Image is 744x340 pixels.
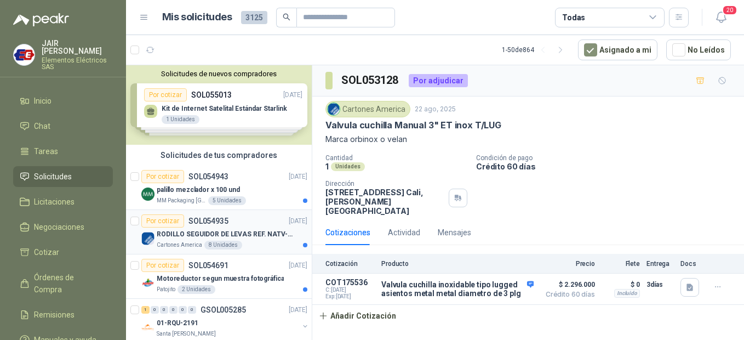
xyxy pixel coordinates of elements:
p: COT175536 [325,278,375,287]
a: Negociaciones [13,217,113,237]
p: Cantidad [325,154,467,162]
div: 2 Unidades [178,285,215,294]
h3: SOL053128 [341,72,400,89]
div: Solicitudes de nuevos compradoresPor cotizarSOL055013[DATE] Kit de Internet Satelital Estándar St... [126,65,312,145]
div: Cartones America [325,101,410,117]
span: Exp: [DATE] [325,293,375,300]
p: Valvula cuchilla inoxidable tipo lugged asientos metal metal diametro de 3 plg [381,280,534,298]
p: Condición de pago [476,154,740,162]
span: C: [DATE] [325,287,375,293]
span: Negociaciones [34,221,84,233]
p: JAIR [PERSON_NAME] [42,39,113,55]
img: Company Logo [14,44,35,65]
a: Chat [13,116,113,137]
span: Licitaciones [34,196,75,208]
div: Unidades [331,162,365,171]
div: 1 - 50 de 864 [502,41,569,59]
p: Crédito 60 días [476,162,740,171]
span: Crédito 60 días [540,291,595,298]
div: Actividad [388,226,420,239]
a: 1 0 0 0 0 0 GSOL005285[DATE] Company Logo01-RQU-2191Santa [PERSON_NAME] [141,303,310,338]
a: Solicitudes [13,166,113,187]
p: [DATE] [289,260,307,271]
span: Tareas [34,145,58,157]
p: RODILLO SEGUIDOR DE LEVAS REF. NATV-17-PPA [PERSON_NAME] [157,229,293,240]
div: 0 [188,306,196,314]
img: Logo peakr [13,13,69,26]
span: 20 [722,5,737,15]
div: Por cotizar [141,259,184,272]
img: Company Logo [141,188,154,201]
p: Precio [540,260,595,268]
img: Company Logo [328,103,340,115]
div: Todas [562,12,585,24]
p: Cotización [325,260,375,268]
p: 1 [325,162,329,171]
a: Por cotizarSOL054943[DATE] Company Logopalillo mezclador x 100 undMM Packaging [GEOGRAPHIC_DATA]5... [126,166,312,210]
div: Por cotizar [141,170,184,183]
p: $ 0 [602,278,640,291]
a: Licitaciones [13,191,113,212]
img: Company Logo [141,321,154,334]
p: MM Packaging [GEOGRAPHIC_DATA] [157,196,206,205]
div: Mensajes [438,226,471,239]
button: Añadir Cotización [312,305,402,327]
a: Remisiones [13,304,113,325]
p: Valvula cuchilla Manual 3" ET inox T/LUG [325,120,501,131]
button: 20 [711,8,731,27]
p: Cartones America [157,241,202,250]
p: Marca orbinox o velan [325,133,731,145]
span: Cotizar [34,246,59,258]
a: Por cotizarSOL054691[DATE] Company LogoMotoreductor segun muestra fotográficaPatojito2 Unidades [126,254,312,299]
p: 3 días [646,278,674,291]
p: Elementos Eléctricos SAS [42,57,113,70]
p: 01-RQU-2191 [157,318,198,328]
img: Company Logo [141,276,154,290]
p: palillo mezclador x 100 und [157,185,240,195]
p: [DATE] [289,216,307,226]
p: Dirección [325,180,444,188]
h1: Mis solicitudes [162,9,232,25]
button: Asignado a mi [578,39,657,60]
p: Motoreductor segun muestra fotográfica [157,274,284,284]
p: Entrega [646,260,674,268]
span: Órdenes de Compra [34,271,102,296]
p: Santa [PERSON_NAME] [157,330,216,338]
div: 0 [179,306,187,314]
span: Inicio [34,95,51,107]
p: Flete [602,260,640,268]
p: Patojito [157,285,175,294]
p: [DATE] [289,305,307,315]
span: search [283,13,290,21]
span: $ 2.296.000 [540,278,595,291]
p: [DATE] [289,172,307,182]
div: Solicitudes de tus compradores [126,145,312,166]
button: Solicitudes de nuevos compradores [130,70,307,78]
p: Docs [680,260,702,268]
span: Chat [34,120,50,132]
div: Por cotizar [141,214,184,228]
button: No Leídos [666,39,731,60]
div: 8 Unidades [204,241,242,250]
p: [STREET_ADDRESS] Cali , [PERSON_NAME][GEOGRAPHIC_DATA] [325,188,444,216]
div: Por adjudicar [409,74,468,87]
p: SOL054935 [188,217,228,225]
div: Incluido [614,289,640,298]
p: SOL054943 [188,173,228,180]
p: 22 ago, 2025 [415,104,456,115]
div: 0 [160,306,168,314]
div: Cotizaciones [325,226,370,239]
p: GSOL005285 [201,306,246,314]
img: Company Logo [141,232,154,245]
a: Cotizar [13,242,113,263]
span: Remisiones [34,309,75,321]
a: Por cotizarSOL054935[DATE] Company LogoRODILLO SEGUIDOR DE LEVAS REF. NATV-17-PPA [PERSON_NAME]Ca... [126,210,312,254]
a: Tareas [13,141,113,162]
p: Producto [381,260,534,268]
span: Solicitudes [34,171,72,183]
a: Inicio [13,90,113,111]
p: SOL054691 [188,262,228,269]
a: Órdenes de Compra [13,267,113,300]
span: 3125 [241,11,267,24]
div: 0 [151,306,159,314]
